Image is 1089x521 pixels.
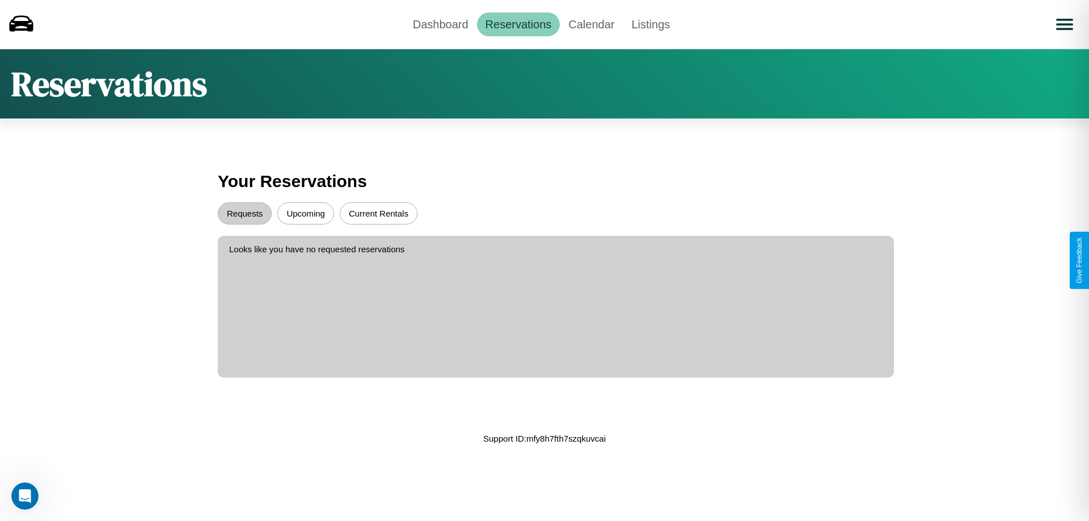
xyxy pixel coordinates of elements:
[623,12,678,36] a: Listings
[277,202,334,225] button: Upcoming
[560,12,623,36] a: Calendar
[218,202,272,225] button: Requests
[11,482,39,510] iframe: Intercom live chat
[1049,9,1080,40] button: Open menu
[11,61,207,107] h1: Reservations
[218,166,871,197] h3: Your Reservations
[477,12,560,36] a: Reservations
[229,242,883,257] p: Looks like you have no requested reservations
[404,12,477,36] a: Dashboard
[483,431,606,446] p: Support ID: mfy8h7fth7szqkuvcai
[1075,238,1083,283] div: Give Feedback
[340,202,417,225] button: Current Rentals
